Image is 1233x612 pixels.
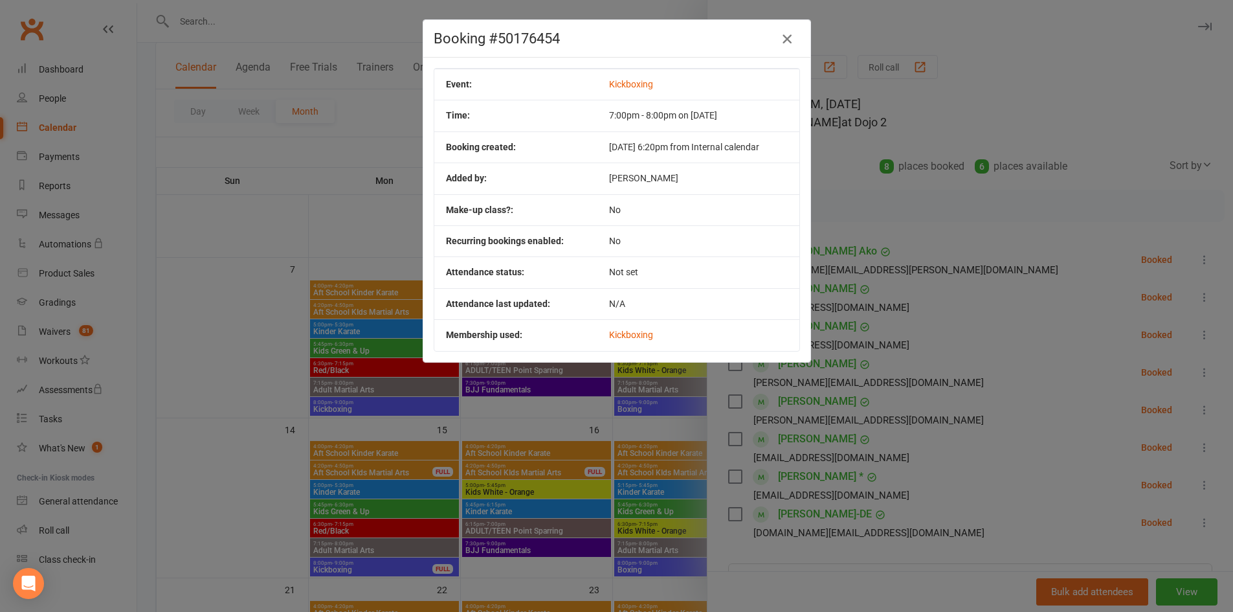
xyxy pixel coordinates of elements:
[609,330,653,340] a: Kickboxing
[609,79,653,89] a: Kickboxing
[777,28,797,49] button: Close
[446,299,550,309] b: Attendance last updated:
[597,163,799,194] td: [PERSON_NAME]
[446,142,516,152] b: Booking created:
[597,131,799,163] td: [DATE] 6:20pm from Internal calendar
[446,205,513,215] b: Make-up class?:
[597,100,799,131] td: 7:00pm - 8:00pm on [DATE]
[597,256,799,288] td: Not set
[446,267,524,277] b: Attendance status:
[597,194,799,225] td: No
[609,299,625,309] span: N/A
[597,225,799,256] td: No
[446,236,564,246] b: Recurring bookings enabled:
[13,568,44,599] div: Open Intercom Messenger
[446,110,470,120] b: Time:
[446,79,472,89] b: Event:
[434,30,800,47] h4: Booking #50176454
[446,173,487,183] b: Added by:
[446,330,522,340] b: Membership used:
